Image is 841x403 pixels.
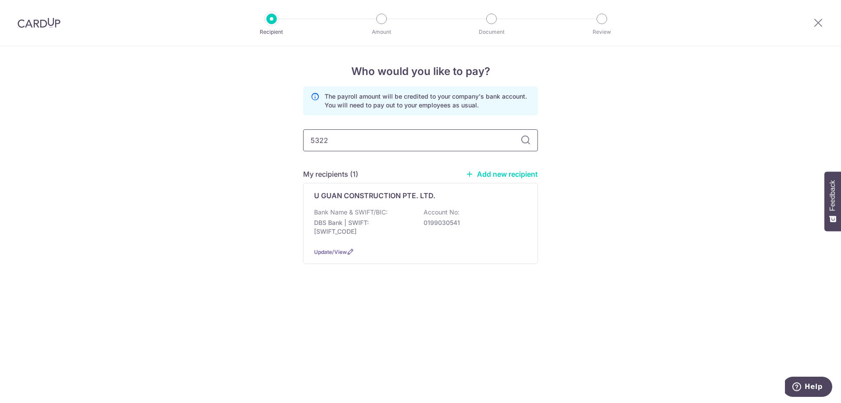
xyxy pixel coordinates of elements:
p: The payroll amount will be credited to your company's bank account. You will need to pay out to y... [325,92,530,110]
p: Recipient [239,28,304,36]
a: Add new recipient [466,170,538,178]
h4: Who would you like to pay? [303,64,538,79]
p: Document [459,28,524,36]
p: Review [569,28,634,36]
button: Feedback - Show survey [824,171,841,231]
p: U GUAN CONSTRUCTION PTE. LTD. [314,190,435,201]
img: CardUp [18,18,60,28]
span: Feedback [829,180,837,211]
iframe: Opens a widget where you can find more information [785,377,832,399]
input: Search for any recipient here [303,129,538,151]
p: Account No: [424,208,459,217]
a: Update/View [314,249,347,255]
p: Bank Name & SWIFT/BIC: [314,208,388,217]
h5: My recipients (1) [303,169,358,179]
p: 0199030541 [424,218,522,227]
p: DBS Bank | SWIFT: [SWIFT_CODE] [314,218,412,236]
p: Amount [349,28,414,36]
